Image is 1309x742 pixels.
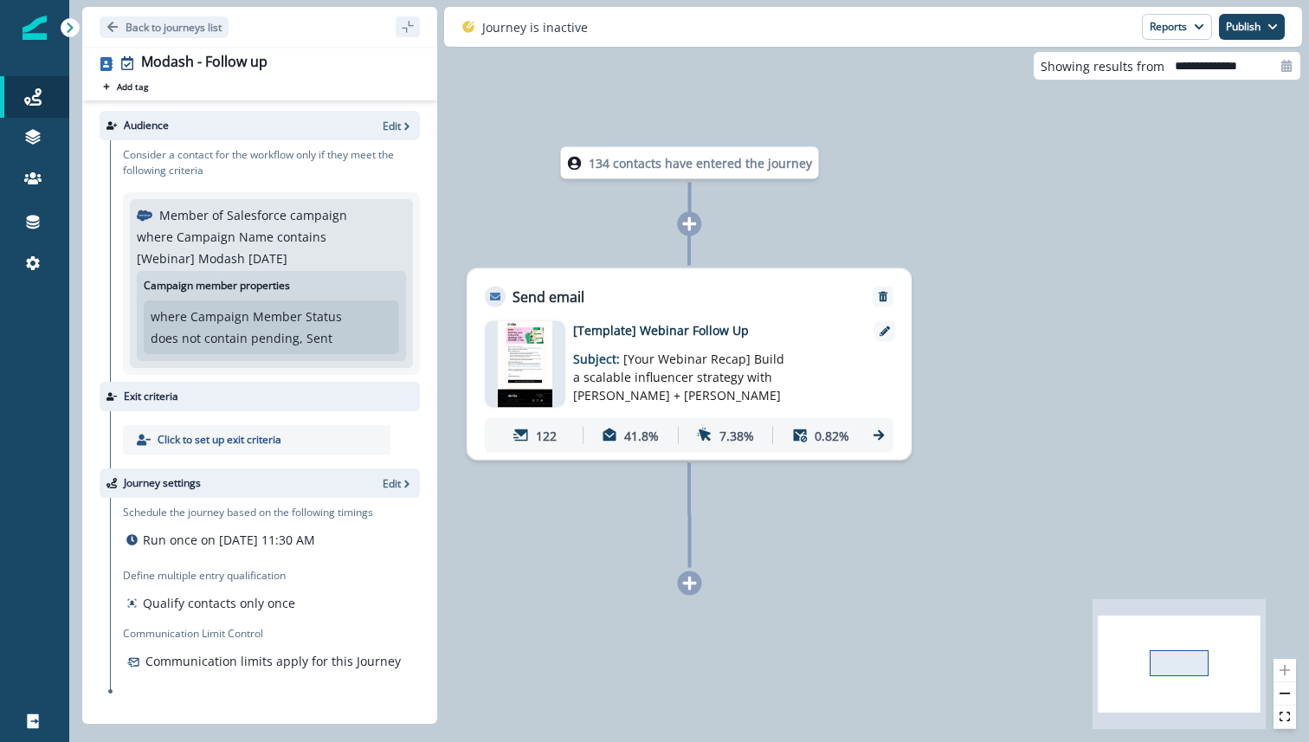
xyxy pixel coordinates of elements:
[1274,682,1296,706] button: zoom out
[1219,14,1285,40] button: Publish
[589,154,812,172] p: 134 contacts have entered the journey
[396,16,420,37] button: sidebar collapse toggle
[144,278,290,294] p: Campaign member properties
[158,432,281,448] p: Click to set up exit criteria
[151,329,248,347] p: does not contain
[123,147,420,178] p: Consider a contact for the workflow only if they meet the following criteria
[177,228,274,246] p: Campaign Name
[467,268,912,461] div: Send emailRemoveemail asset unavailable[Template] Webinar Follow UpSubject: [Your Webinar Recap] ...
[159,206,347,224] p: Member of Salesforce campaign
[143,594,295,612] p: Qualify contacts only once
[1041,57,1164,75] p: Showing results from
[100,16,229,38] button: Go back
[1142,14,1212,40] button: Reports
[137,249,287,268] p: [Webinar] Modash [DATE]
[383,119,413,133] button: Edit
[869,291,897,303] button: Remove
[100,80,152,94] button: Add tag
[815,426,849,444] p: 0.82%
[689,183,690,266] g: Edge from node-dl-count to 42d107d5-37cc-413d-bc59-63aab380cbc4
[124,118,169,133] p: Audience
[689,463,690,568] g: Edge from 42d107d5-37cc-413d-bc59-63aab380cbc4 to node-add-under-74584dce-a7c0-48d7-a76d-be8df3a1...
[498,321,553,408] img: email asset unavailable
[137,228,173,246] p: where
[123,626,420,642] p: Communication Limit Control
[124,475,201,491] p: Journey settings
[23,16,47,40] img: Inflection
[573,351,784,403] span: [Your Webinar Recap] Build a scalable influencer strategy with [PERSON_NAME] + [PERSON_NAME]
[1274,706,1296,729] button: fit view
[536,426,557,444] p: 122
[383,476,413,491] button: Edit
[117,81,148,92] p: Add tag
[151,307,187,326] p: where
[190,307,342,326] p: Campaign Member Status
[573,321,850,339] p: [Template] Webinar Follow Up
[624,426,659,444] p: 41.8%
[277,228,326,246] p: contains
[524,147,856,179] div: 134 contacts have entered the journey
[573,339,790,404] p: Subject:
[124,389,178,404] p: Exit criteria
[482,18,588,36] p: Journey is inactive
[123,568,299,584] p: Define multiple entry qualification
[143,531,315,549] p: Run once on [DATE] 11:30 AM
[123,505,373,520] p: Schedule the journey based on the following timings
[719,426,754,444] p: 7.38%
[383,119,401,133] p: Edit
[383,476,401,491] p: Edit
[145,652,401,670] p: Communication limits apply for this Journey
[251,329,332,347] p: pending, Sent
[141,54,268,73] div: Modash - Follow up
[126,20,222,35] p: Back to journeys list
[513,287,584,307] p: Send email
